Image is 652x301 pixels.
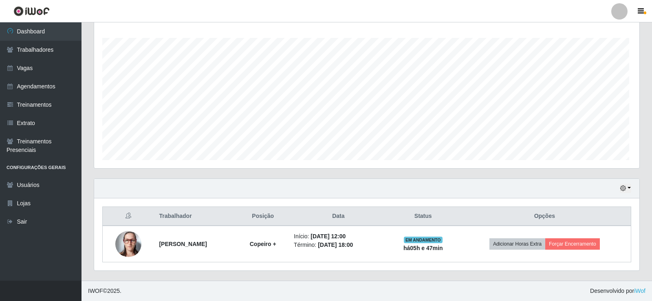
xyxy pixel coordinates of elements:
th: Data [289,207,388,226]
time: [DATE] 18:00 [318,242,353,248]
a: iWof [634,288,645,294]
strong: há 05 h e 47 min [403,245,443,251]
button: Adicionar Horas Extra [489,238,545,250]
span: © 2025 . [88,287,121,295]
th: Status [388,207,458,226]
button: Forçar Encerramento [545,238,600,250]
span: EM ANDAMENTO [404,237,443,243]
li: Início: [294,232,383,241]
span: Desenvolvido por [590,287,645,295]
th: Posição [237,207,289,226]
li: Término: [294,241,383,249]
img: CoreUI Logo [13,6,50,16]
strong: [PERSON_NAME] [159,241,207,247]
strong: Copeiro + [250,241,276,247]
time: [DATE] 12:00 [311,233,346,239]
img: 1750597929340.jpeg [115,231,141,257]
th: Trabalhador [154,207,237,226]
span: IWOF [88,288,103,294]
th: Opções [458,207,631,226]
